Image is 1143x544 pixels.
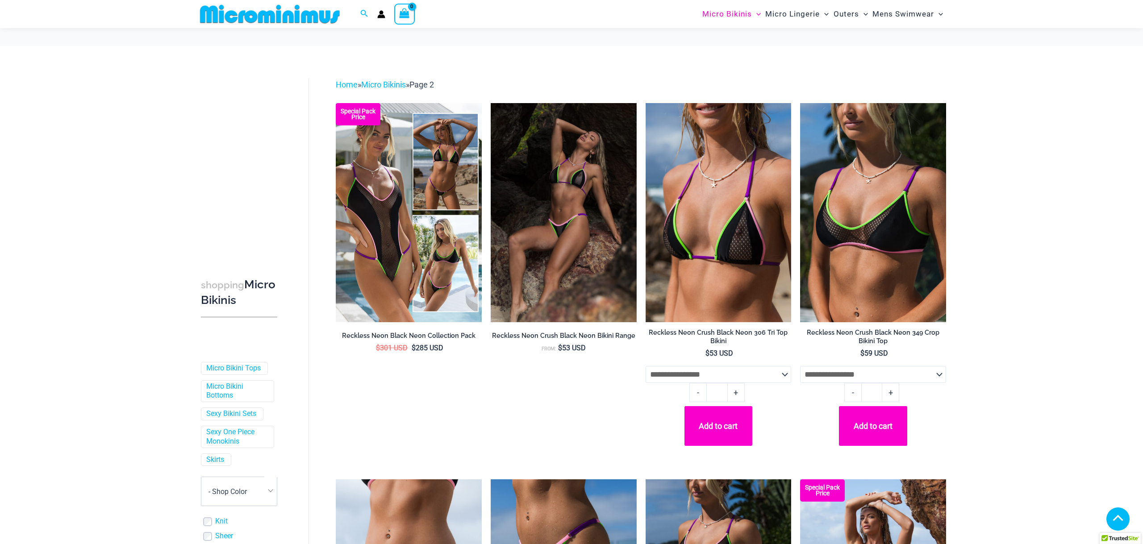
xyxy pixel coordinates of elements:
a: OutersMenu ToggleMenu Toggle [831,3,870,25]
a: Sexy Bikini Sets [206,409,256,419]
button: Add to cart [684,406,752,446]
a: Micro Bikini Tops [206,364,261,373]
a: Micro LingerieMenu ToggleMenu Toggle [763,3,831,25]
span: Micro Bikinis [702,3,752,25]
span: $ [860,349,864,357]
span: From: [542,346,556,352]
span: Mens Swimwear [872,3,934,25]
button: Add to cart [839,406,907,446]
bdi: 301 USD [376,344,408,352]
h2: Reckless Neon Crush Black Neon 349 Crop Bikini Top [800,328,946,345]
span: Page 2 [409,80,434,89]
span: $ [558,344,562,352]
a: Home [336,80,358,89]
span: Menu Toggle [859,3,868,25]
bdi: 53 USD [705,349,733,357]
span: $ [412,344,416,352]
a: Reckless Neon Crush Black Neon 306 Tri Top Bikini [646,328,792,349]
b: Special Pack Price [336,108,380,120]
bdi: 53 USD [558,344,586,352]
span: Menu Toggle [752,3,761,25]
bdi: 59 USD [860,349,888,357]
bdi: 285 USD [412,344,443,352]
a: Micro Bikini Bottoms [206,382,267,401]
a: Account icon link [377,10,385,18]
a: Reckless Neon Black Neon Collection Pack [336,332,482,343]
a: Reckless Neon Crush Black Neon 349 Crop Top 02Reckless Neon Crush Black Neon 349 Crop Top 01Reckl... [800,103,946,322]
a: Reckless Neon Crush Black Neon 306 Tri Top 296 Cheeky 04Reckless Neon Crush Black Neon 349 Crop T... [491,103,637,322]
span: Outers [834,3,859,25]
img: Reckless Neon Crush Black Neon 306 Tri Top 01 [646,103,792,322]
a: Sexy One Piece Monokinis [206,428,267,446]
h3: Micro Bikinis [201,277,277,308]
a: Collection Pack Top BTop B [336,103,482,322]
a: Micro BikinisMenu ToggleMenu Toggle [700,3,763,25]
a: Knit [215,517,228,526]
a: + [728,383,745,402]
h2: Reckless Neon Crush Black Neon Bikini Range [491,332,637,340]
a: Sheer [215,532,233,541]
a: View Shopping Cart, empty [394,4,415,24]
a: Search icon link [360,8,368,20]
a: Mens SwimwearMenu ToggleMenu Toggle [870,3,945,25]
iframe: TrustedSite Certified [201,71,281,249]
img: Collection Pack [336,103,482,322]
span: Menu Toggle [934,3,943,25]
span: Micro Lingerie [765,3,820,25]
a: Skirts [206,455,224,465]
span: - Shop Color [209,487,247,496]
a: + [882,383,899,402]
a: Reckless Neon Crush Black Neon 349 Crop Bikini Top [800,328,946,349]
img: Reckless Neon Crush Black Neon 306 Tri Top 296 Cheeky 04 [491,103,637,322]
input: Product quantity [861,383,882,402]
h2: Reckless Neon Black Neon Collection Pack [336,332,482,340]
h2: Reckless Neon Crush Black Neon 306 Tri Top Bikini [646,328,792,345]
span: » » [336,80,434,89]
img: MM SHOP LOGO FLAT [196,4,343,24]
input: Product quantity [706,383,727,402]
span: - Shop Color [201,477,277,506]
a: - [844,383,861,402]
img: Reckless Neon Crush Black Neon 349 Crop Top 02 [800,103,946,322]
span: Menu Toggle [820,3,829,25]
a: Micro Bikinis [361,80,406,89]
span: $ [376,344,380,352]
span: shopping [201,279,244,291]
a: Reckless Neon Crush Black Neon Bikini Range [491,332,637,343]
a: - [689,383,706,402]
span: $ [705,349,709,357]
b: Special Pack Price [800,485,845,496]
nav: Site Navigation [699,1,947,27]
a: Reckless Neon Crush Black Neon 306 Tri Top 01Reckless Neon Crush Black Neon 306 Tri Top 296 Cheek... [646,103,792,322]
